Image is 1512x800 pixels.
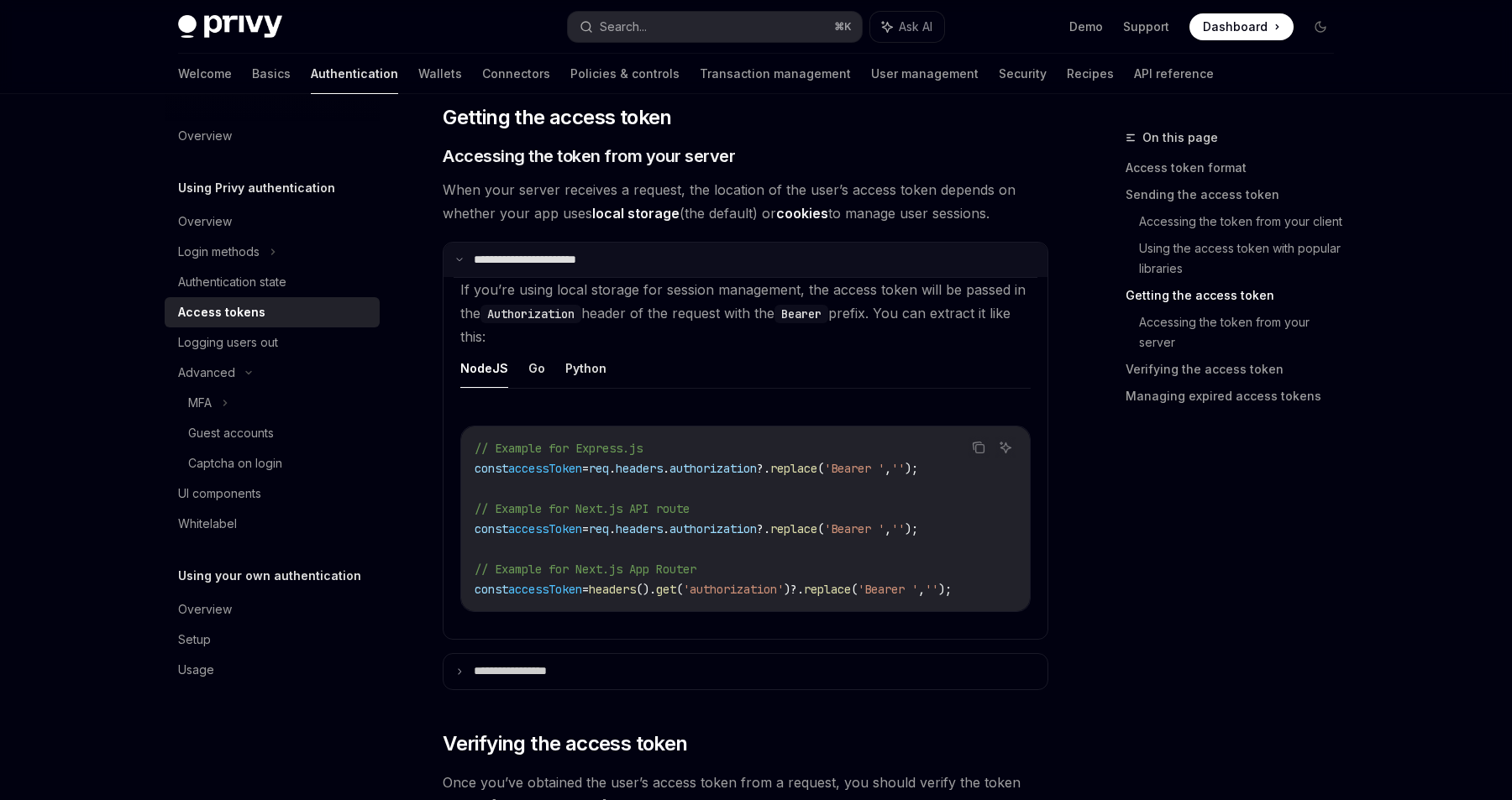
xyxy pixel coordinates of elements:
a: Access tokens [165,297,380,327]
span: 'authorization' [683,582,784,597]
a: Transaction management [700,54,851,94]
div: Guest accounts [188,423,274,443]
a: Access token format [1126,154,1347,181]
span: . [663,461,669,476]
span: = [582,461,589,476]
div: Overview [178,126,232,146]
div: MFA [188,393,212,413]
a: Captcha on login [165,448,380,478]
span: Ask AI [899,18,932,35]
span: ?. [757,521,770,536]
span: = [582,521,589,536]
span: . [663,521,669,536]
span: accessToken [508,461,582,476]
a: Overview [165,121,380,151]
a: Connectors [482,54,550,94]
span: ); [938,582,952,597]
button: Toggle dark mode [1307,13,1334,40]
div: Authentication state [178,272,286,292]
a: Logging users out [165,327,380,358]
a: Authentication [311,54,398,94]
div: Advanced [178,363,235,383]
span: 'Bearer ' [858,582,918,597]
a: Security [999,54,1047,94]
span: const [475,582,508,597]
a: Authentication state [165,267,380,297]
span: , [885,461,891,476]
div: Access tokens [178,302,265,322]
span: const [475,521,508,536]
a: Demo [1069,18,1103,35]
a: Accessing the token from your server [1139,309,1347,356]
span: headers [616,461,663,476]
a: Dashboard [1189,13,1294,40]
strong: cookies [776,205,828,222]
a: Getting the access token [1126,282,1347,309]
span: Dashboard [1203,18,1268,35]
span: const [475,461,508,476]
span: 'Bearer ' [824,461,885,476]
button: Ask AI [995,437,1016,458]
a: Overview [165,594,380,625]
a: Whitelabel [165,509,380,539]
span: accessToken [508,521,582,536]
span: accessToken [508,582,582,597]
span: authorization [669,521,757,536]
button: Search...⌘K [568,12,862,42]
a: Accessing the token from your client [1139,208,1347,235]
code: Authorization [480,305,581,323]
span: , [885,521,891,536]
button: Ask AI [870,12,944,42]
a: API reference [1134,54,1214,94]
div: Whitelabel [178,514,237,534]
span: = [582,582,589,597]
span: '' [891,461,905,476]
span: When your server receives a request, the location of the user’s access token depends on whether y... [443,178,1048,225]
span: ); [905,461,918,476]
span: replace [804,582,851,597]
div: Overview [178,599,232,620]
button: Copy the contents from the code block [968,437,990,458]
span: ( [851,582,858,597]
div: Overview [178,212,232,232]
div: Captcha on login [188,453,282,473]
span: Getting the access token [443,104,672,131]
div: UI components [178,484,261,504]
span: If you’re using local storage for session management, the access token will be passed in the head... [460,281,1026,345]
h5: Using your own authentication [178,566,361,586]
a: Wallets [418,54,462,94]
code: Bearer [774,305,828,323]
span: req [589,461,609,476]
span: // Example for Express.js [475,441,643,456]
a: Welcome [178,54,232,94]
div: Logging users out [178,332,278,353]
span: ( [817,461,824,476]
a: User management [871,54,979,94]
span: // Example for Next.js API route [475,501,690,516]
div: Usage [178,660,214,680]
a: UI components [165,478,380,509]
a: Verifying the access token [1126,356,1347,383]
span: headers [589,582,636,597]
span: headers [616,521,663,536]
span: // Example for Next.js App Router [475,562,696,577]
a: Policies & controls [570,54,680,94]
img: dark logo [178,15,282,39]
span: req [589,521,609,536]
div: Login methods [178,242,260,262]
a: Usage [165,655,380,685]
a: Guest accounts [165,418,380,448]
div: Search... [600,17,647,37]
div: Setup [178,630,211,650]
span: replace [770,461,817,476]
strong: local storage [592,205,680,222]
span: get [656,582,676,597]
span: ); [905,521,918,536]
a: Recipes [1067,54,1114,94]
a: Basics [252,54,291,94]
span: Verifying the access token [443,730,687,757]
span: ?. [757,461,770,476]
span: Accessing the token from your server [443,144,735,168]
a: Managing expired access tokens [1126,383,1347,410]
span: ( [817,521,824,536]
